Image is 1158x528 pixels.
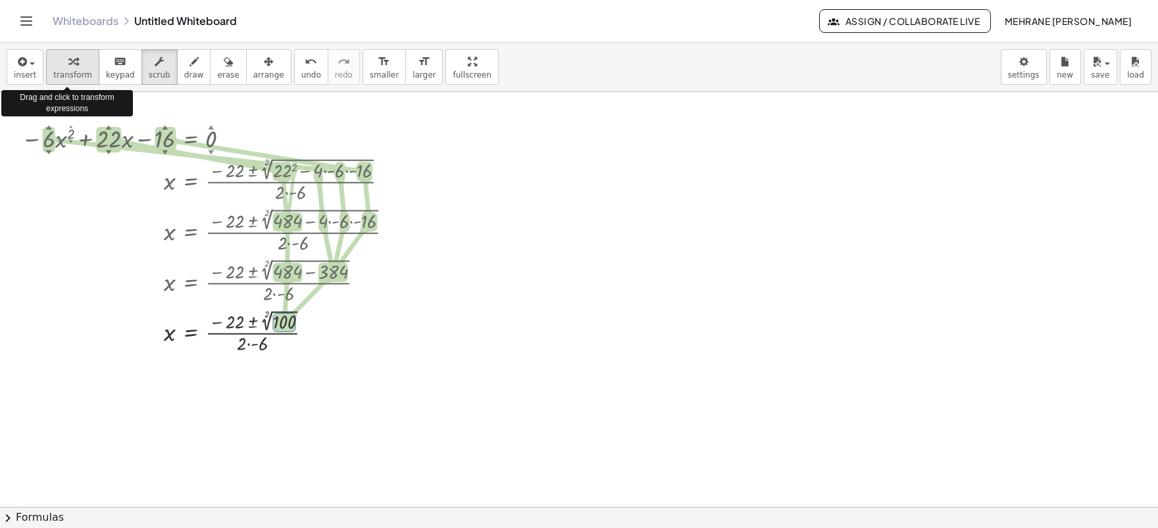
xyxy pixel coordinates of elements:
button: new [1049,49,1081,85]
button: save [1084,49,1117,85]
div: ▲ [46,123,52,131]
button: fullscreen [445,49,498,85]
div: ▼ [46,148,52,156]
div: ▼ [106,148,112,156]
i: redo [338,54,350,70]
button: Assign / Collaborate Live [819,9,991,33]
button: format_sizelarger [405,49,443,85]
a: Whiteboards [53,14,118,28]
div: ▲ [69,124,72,129]
button: arrange [246,49,291,85]
button: load [1120,49,1151,85]
button: settings [1001,49,1047,85]
span: settings [1008,70,1040,80]
span: Assign / Collaborate Live [830,15,980,27]
span: load [1127,70,1144,80]
button: format_sizesmaller [363,49,406,85]
button: draw [177,49,211,85]
div: ▼ [69,139,72,144]
button: scrub [141,49,178,85]
span: transform [53,70,92,80]
i: keyboard [114,54,126,70]
span: redo [335,70,353,80]
div: Drag and click to transform expressions [1,90,133,116]
span: save [1091,70,1109,80]
span: new [1057,70,1073,80]
button: insert [7,49,43,85]
div: ▲ [208,123,214,131]
i: format_size [378,54,390,70]
span: larger [413,70,436,80]
button: undoundo [294,49,328,85]
div: ▲ [163,123,168,131]
span: undo [301,70,321,80]
span: Mehrane [PERSON_NAME] [1004,15,1132,27]
div: ▼ [163,148,168,156]
button: Toggle navigation [16,11,37,32]
span: smaller [370,70,399,80]
span: fullscreen [453,70,491,80]
button: redoredo [328,49,360,85]
div: ▲ [106,123,112,131]
button: keyboardkeypad [99,49,142,85]
span: draw [184,70,204,80]
button: Mehrane [PERSON_NAME] [994,9,1142,33]
i: undo [305,54,317,70]
span: scrub [149,70,170,80]
button: transform [46,49,99,85]
button: erase [210,49,246,85]
i: format_size [418,54,430,70]
span: keypad [106,70,135,80]
span: erase [217,70,239,80]
span: insert [14,70,36,80]
span: arrange [253,70,284,80]
div: ▼ [208,148,214,156]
